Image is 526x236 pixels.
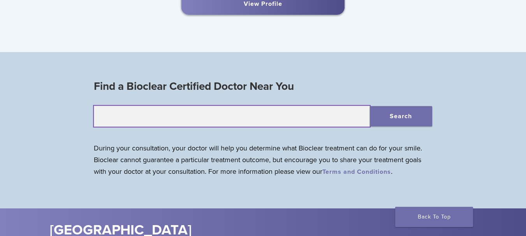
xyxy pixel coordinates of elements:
a: Terms and Conditions [322,168,391,176]
h3: Find a Bioclear Certified Doctor Near You [94,77,432,96]
a: Back To Top [395,207,473,227]
button: Search [370,106,432,126]
p: During your consultation, your doctor will help you determine what Bioclear treatment can do for ... [94,142,432,177]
